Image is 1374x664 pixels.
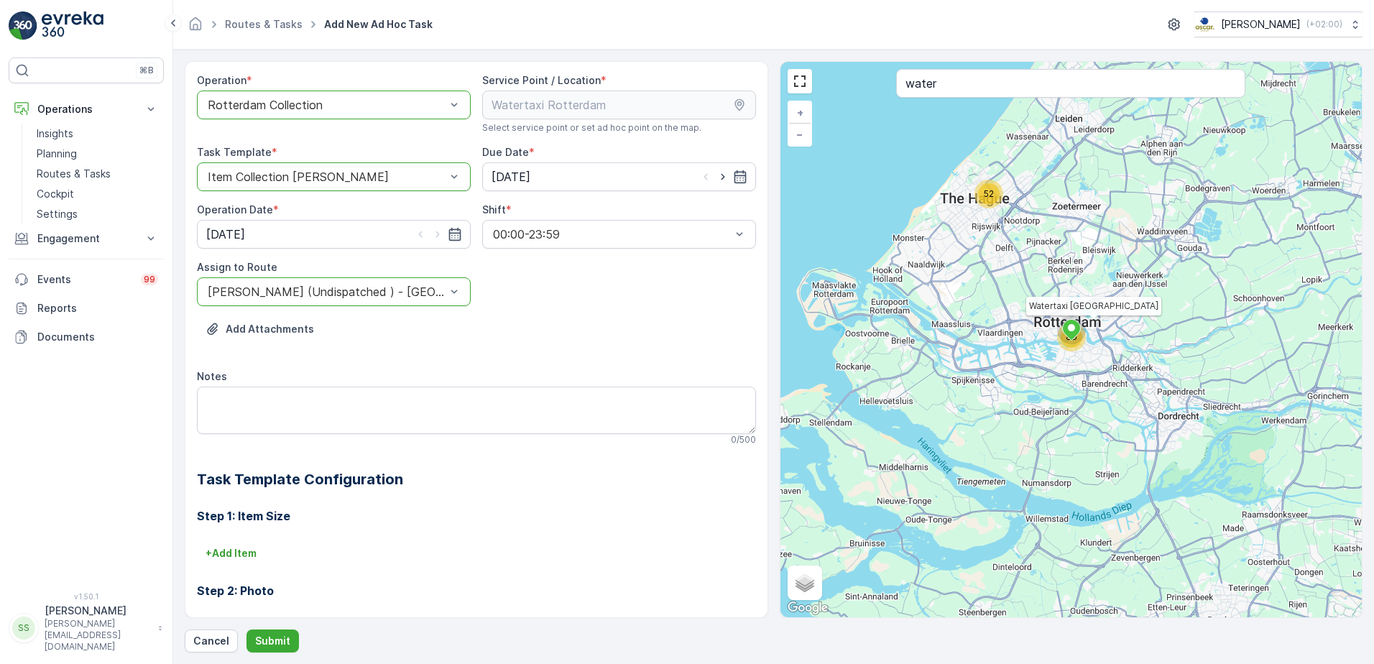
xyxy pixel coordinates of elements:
a: Insights [31,124,164,144]
a: Routes & Tasks [31,164,164,184]
h3: Step 2: Photo [197,582,756,599]
span: Add New Ad Hoc Task [321,17,435,32]
span: − [796,128,803,140]
label: Task Template [197,146,272,158]
label: Notes [197,370,227,382]
p: Settings [37,207,78,221]
button: Engagement [9,224,164,253]
label: Operation Date [197,203,273,216]
p: Reports [37,301,158,315]
a: Homepage [188,22,203,34]
img: logo [9,11,37,40]
button: Cancel [185,630,238,653]
p: + Add Item [206,546,257,561]
h2: Task Template Configuration [197,469,756,490]
div: 52 [974,180,1003,208]
button: +Add Item [197,542,265,565]
div: SS [12,617,35,640]
a: Documents [9,323,164,351]
p: 0 / 500 [731,434,756,446]
button: Operations [9,95,164,124]
a: Zoom Out [789,124,811,145]
p: Insights [37,126,73,141]
p: ( +02:00 ) [1306,19,1342,30]
a: Open this area in Google Maps (opens a new window) [784,599,831,617]
p: Engagement [37,231,135,246]
input: dd/mm/yyyy [197,220,471,249]
p: Submit [255,634,290,648]
p: [PERSON_NAME] [1221,17,1301,32]
h3: Step 1: Item Size [197,507,756,525]
p: Documents [37,330,158,344]
label: Operation [197,74,246,86]
a: Reports [9,294,164,323]
a: Cockpit [31,184,164,204]
button: Submit [246,630,299,653]
a: Layers [789,567,821,599]
p: No configuration needed. [197,617,756,631]
span: v 1.50.1 [9,592,164,601]
p: Add Attachments [226,322,314,336]
img: logo_light-DOdMpM7g.png [42,11,103,40]
a: Routes & Tasks [225,18,303,30]
img: Google [784,599,831,617]
p: ⌘B [139,65,154,76]
p: Planning [37,147,77,161]
a: Planning [31,144,164,164]
input: Watertaxi Rotterdam [482,91,756,119]
p: Cockpit [37,187,74,201]
a: Settings [31,204,164,224]
a: Zoom In [789,102,811,124]
button: SS[PERSON_NAME][PERSON_NAME][EMAIL_ADDRESS][DOMAIN_NAME] [9,604,164,653]
span: 52 [984,188,994,199]
button: [PERSON_NAME](+02:00) [1194,11,1363,37]
p: Cancel [193,634,229,648]
p: [PERSON_NAME][EMAIL_ADDRESS][DOMAIN_NAME] [45,618,151,653]
p: Routes & Tasks [37,167,111,181]
a: Events99 [9,265,164,294]
label: Service Point / Location [482,74,601,86]
span: + [797,106,803,119]
a: View Fullscreen [789,70,811,92]
p: Events [37,272,132,287]
label: Assign to Route [197,261,277,273]
input: dd/mm/yyyy [482,162,756,191]
p: 99 [144,274,155,285]
img: basis-logo_rgb2x.png [1194,17,1215,32]
span: Select service point or set ad hoc point on the map. [482,122,701,134]
p: Operations [37,102,135,116]
p: [PERSON_NAME] [45,604,151,618]
button: Upload File [197,318,323,341]
label: Due Date [482,146,529,158]
input: Search address or service points [896,69,1245,98]
label: Shift [482,203,506,216]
